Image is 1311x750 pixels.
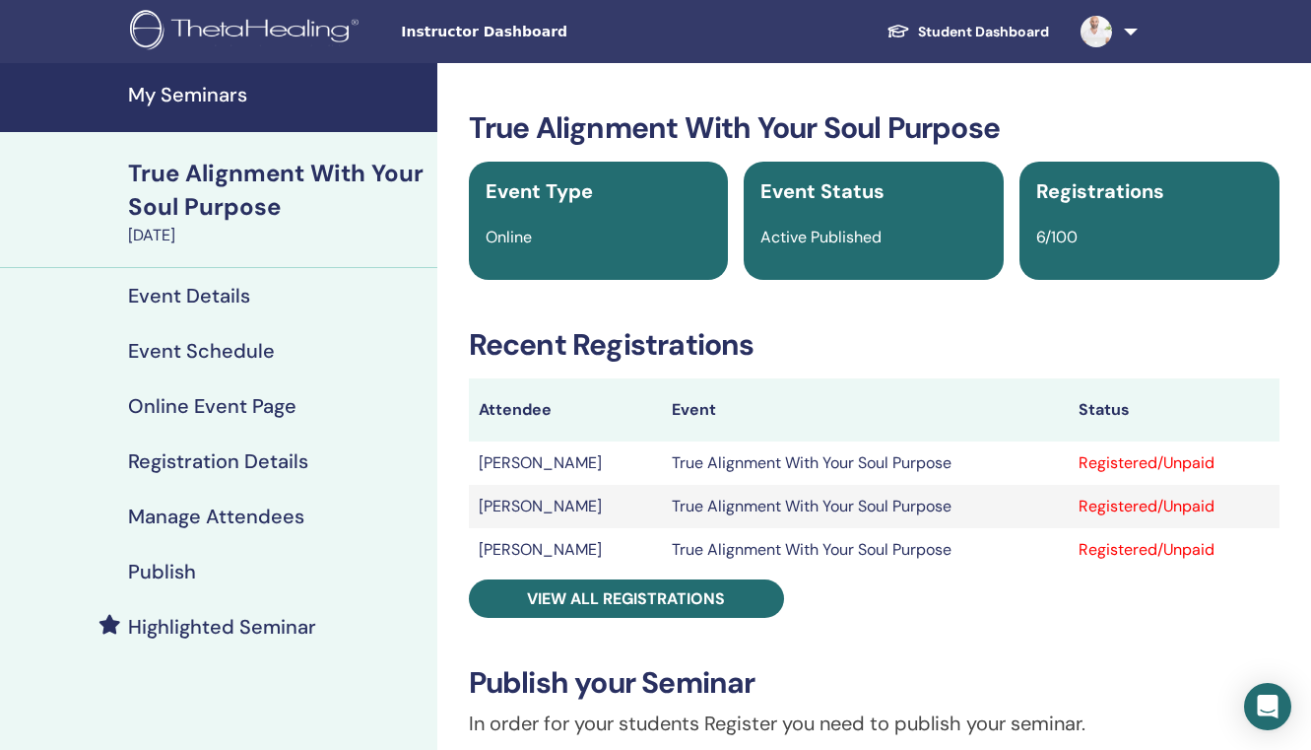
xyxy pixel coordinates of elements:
[1079,538,1270,562] div: Registered/Unpaid
[469,528,663,572] td: [PERSON_NAME]
[486,178,593,204] span: Event Type
[128,505,304,528] h4: Manage Attendees
[1081,16,1112,47] img: default.jpg
[469,110,1279,146] h3: True Alignment With Your Soul Purpose
[469,709,1279,738] p: In order for your students Register you need to publish your seminar.
[1069,378,1279,442] th: Status
[886,23,910,39] img: graduation-cap-white.svg
[1244,683,1291,730] div: Open Intercom Messenger
[486,227,532,247] span: Online
[128,339,275,363] h4: Event Schedule
[662,442,1068,485] td: True Alignment With Your Soul Purpose
[469,327,1279,363] h3: Recent Registrations
[469,665,1279,701] h3: Publish your Seminar
[128,284,250,307] h4: Event Details
[760,227,882,247] span: Active Published
[760,178,885,204] span: Event Status
[527,588,725,609] span: View all registrations
[469,442,663,485] td: [PERSON_NAME]
[469,580,784,618] a: View all registrations
[662,528,1068,572] td: True Alignment With Your Soul Purpose
[128,83,426,106] h4: My Seminars
[401,22,696,42] span: Instructor Dashboard
[1036,227,1078,247] span: 6/100
[662,378,1068,442] th: Event
[128,560,196,583] h4: Publish
[128,394,296,418] h4: Online Event Page
[128,615,316,639] h4: Highlighted Seminar
[128,449,308,473] h4: Registration Details
[1079,495,1270,518] div: Registered/Unpaid
[1036,178,1164,204] span: Registrations
[130,10,365,54] img: logo.png
[128,224,426,247] div: [DATE]
[469,378,663,442] th: Attendee
[469,485,663,528] td: [PERSON_NAME]
[116,157,437,247] a: True Alignment With Your Soul Purpose[DATE]
[871,14,1065,50] a: Student Dashboard
[662,485,1068,528] td: True Alignment With Your Soul Purpose
[128,157,426,224] div: True Alignment With Your Soul Purpose
[1079,451,1270,475] div: Registered/Unpaid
